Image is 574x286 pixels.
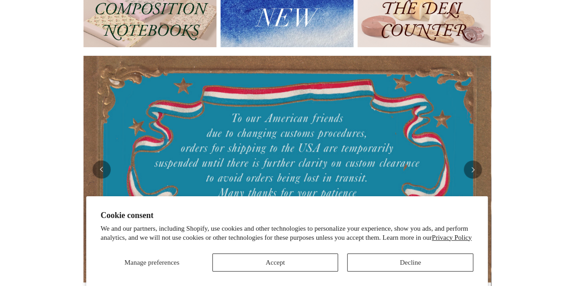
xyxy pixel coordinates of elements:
button: Accept [212,253,339,271]
img: USA PSA .jpg__PID:33428022-6587-48b7-8b57-d7eefc91f15a [83,56,491,282]
p: We and our partners, including Shopify, use cookies and other technologies to personalize your ex... [101,224,474,242]
a: Privacy Policy [432,234,472,241]
button: Decline [347,253,473,271]
h2: Cookie consent [101,211,474,220]
button: Previous [93,160,111,179]
button: Next [464,160,482,179]
span: Manage preferences [124,259,179,266]
button: Manage preferences [101,253,203,271]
